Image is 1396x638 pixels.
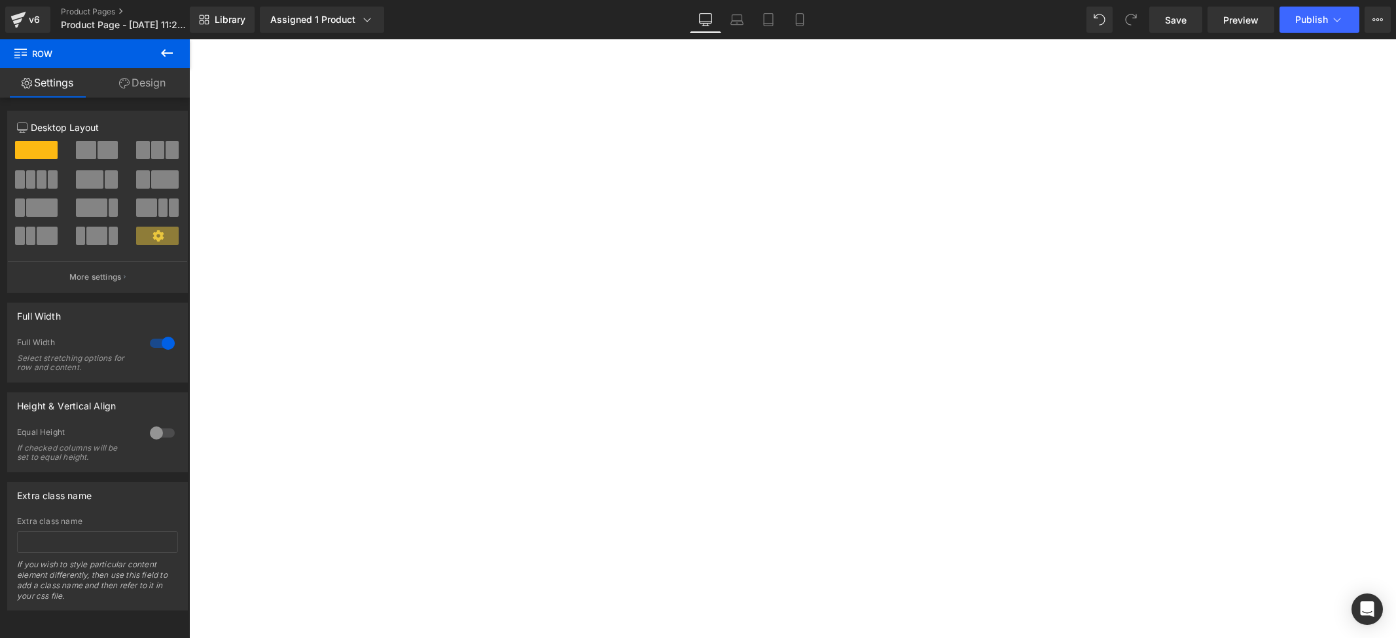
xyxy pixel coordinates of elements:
[17,443,135,462] div: If checked columns will be set to equal height.
[1280,7,1359,33] button: Publish
[61,7,211,17] a: Product Pages
[1165,13,1187,27] span: Save
[8,261,187,292] button: More settings
[17,337,137,351] div: Full Width
[1118,7,1144,33] button: Redo
[190,7,255,33] a: New Library
[690,7,721,33] a: Desktop
[17,483,92,501] div: Extra class name
[17,517,178,526] div: Extra class name
[17,559,178,610] div: If you wish to style particular content element differently, then use this field to add a class n...
[721,7,753,33] a: Laptop
[17,427,137,441] div: Equal Height
[17,303,61,322] div: Full Width
[1208,7,1274,33] a: Preview
[5,7,50,33] a: v6
[69,271,122,283] p: More settings
[270,13,374,26] div: Assigned 1 Product
[17,121,178,134] p: Desktop Layout
[95,68,190,98] a: Design
[1365,7,1391,33] button: More
[13,39,144,68] span: Row
[1295,14,1328,25] span: Publish
[784,7,815,33] a: Mobile
[26,11,43,28] div: v6
[61,20,187,30] span: Product Page - [DATE] 11:28:25
[215,14,245,26] span: Library
[1351,593,1383,625] div: Open Intercom Messenger
[753,7,784,33] a: Tablet
[17,393,116,411] div: Height & Vertical Align
[17,354,135,372] div: Select stretching options for row and content.
[1223,13,1259,27] span: Preview
[1086,7,1113,33] button: Undo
